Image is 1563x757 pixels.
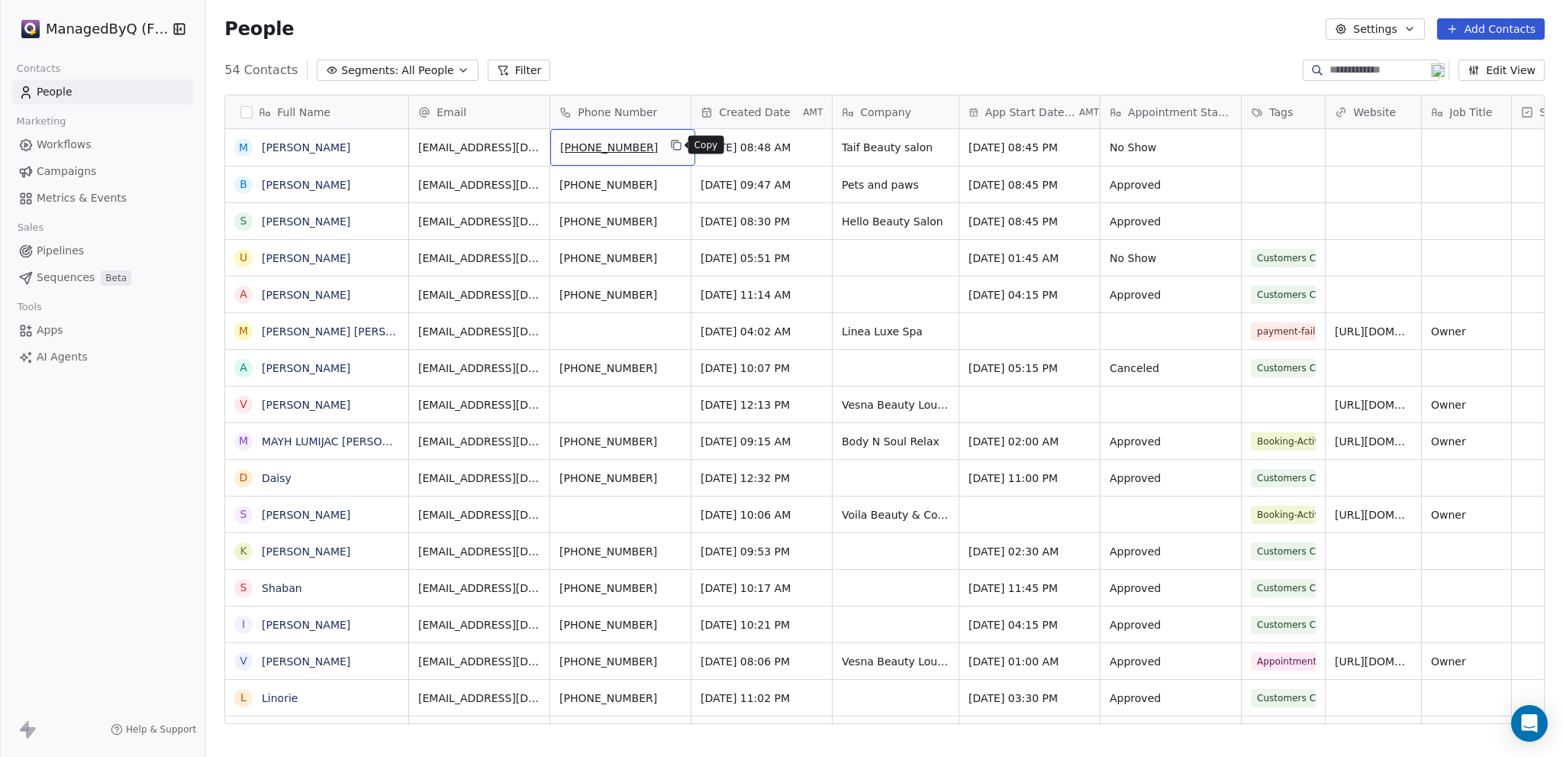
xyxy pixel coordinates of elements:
[11,296,48,319] span: Tools
[968,471,1091,486] span: [DATE] 11:00 PM
[418,507,540,522] span: [EMAIL_ADDRESS][DOMAIN_NAME]
[968,214,1091,229] span: [DATE] 08:45 PM
[701,617,823,632] span: [DATE] 10:21 PM
[1335,325,1454,338] a: [URL][DOMAIN_NAME]
[240,250,247,266] div: U
[559,214,682,229] span: [PHONE_NUMBER]
[1251,469,1316,487] span: Customers Created
[240,653,247,669] div: V
[559,434,682,449] span: [PHONE_NUMBER]
[418,544,540,559] span: [EMAIL_ADDRESS][DOMAIN_NAME]
[701,214,823,229] span: [DATE] 08:30 PM
[701,654,823,669] span: [DATE] 08:06 PM
[418,251,540,266] span: [EMAIL_ADDRESS][DOMAIN_NAME]
[401,63,453,79] span: All People
[1110,361,1232,376] span: Canceled
[1353,105,1396,120] span: Website
[1251,286,1316,304] span: Customers Created
[240,396,247,412] div: V
[1128,105,1232,120] span: Appointment Status
[1326,18,1424,40] button: Settings
[1431,324,1502,339] span: Owner
[559,654,682,669] span: [PHONE_NUMBER]
[239,433,248,449] div: M
[701,507,823,522] span: [DATE] 10:06 AM
[37,137,92,153] span: Workflows
[560,140,658,155] span: [PHONE_NUMBER]
[37,270,95,286] span: Sequences
[12,132,193,157] a: Workflows
[959,95,1100,128] div: App Start Date TimeAMT
[12,159,193,184] a: Campaigns
[559,361,682,376] span: [PHONE_NUMBER]
[1326,95,1421,128] div: Website
[803,106,823,118] span: AMT
[559,287,682,302] span: [PHONE_NUMBER]
[1110,691,1232,706] span: Approved
[37,84,73,100] span: People
[701,581,823,596] span: [DATE] 10:17 AM
[1251,506,1316,524] span: Booking-Active ✅
[694,139,718,151] p: Copy
[418,397,540,412] span: [EMAIL_ADDRESS][DOMAIN_NAME]
[12,186,193,211] a: Metrics & Events
[240,176,247,192] div: B
[968,361,1091,376] span: [DATE] 05:15 PM
[10,57,67,80] span: Contacts
[701,434,823,449] span: [DATE] 09:15 AM
[262,655,350,668] a: [PERSON_NAME]
[418,287,540,302] span: [EMAIL_ADDRESS][DOMAIN_NAME]
[1110,654,1232,669] span: Approved
[111,723,196,736] a: Help & Support
[559,177,682,192] span: [PHONE_NUMBER]
[37,243,84,259] span: Pipelines
[1242,95,1325,128] div: Tags
[842,214,949,229] span: Hello Beauty Salon
[225,95,408,128] div: Full Name
[262,325,443,338] a: [PERSON_NAME] [PERSON_NAME]
[701,361,823,376] span: [DATE] 10:07 PM
[240,470,248,486] div: D
[11,216,50,239] span: Sales
[262,509,350,521] a: [PERSON_NAME]
[701,397,823,412] span: [DATE] 12:13 PM
[968,544,1091,559] span: [DATE] 02:30 AM
[968,287,1091,302] span: [DATE] 04:15 PM
[1251,359,1316,377] span: Customers Created
[277,105,330,120] span: Full Name
[1251,249,1316,267] span: Customers Created
[842,140,949,155] span: Taif Beauty salon
[968,581,1091,596] span: [DATE] 11:45 PM
[1431,654,1502,669] span: Owner
[1437,18,1545,40] button: Add Contacts
[701,691,823,706] span: [DATE] 11:02 PM
[968,251,1091,266] span: [DATE] 01:45 AM
[418,324,540,339] span: [EMAIL_ADDRESS][DOMAIN_NAME]
[12,79,193,105] a: People
[1431,434,1502,449] span: Owner
[418,214,540,229] span: [EMAIL_ADDRESS][DOMAIN_NAME]
[262,179,350,191] a: [PERSON_NAME]
[262,619,350,631] a: [PERSON_NAME]
[37,190,127,206] span: Metrics & Events
[240,543,247,559] div: K
[1079,106,1099,118] span: AMT
[224,18,294,40] span: People
[701,544,823,559] span: [DATE] 09:53 PM
[1251,616,1316,634] span: Customers Created
[701,324,823,339] span: [DATE] 04:02 AM
[968,654,1091,669] span: [DATE] 01:00 AM
[701,177,823,192] span: [DATE] 09:47 AM
[1101,95,1241,128] div: Appointment Status
[1110,617,1232,632] span: Approved
[37,322,63,338] span: Apps
[1511,705,1548,742] div: Open Intercom Messenger
[12,318,193,343] a: Apps
[262,362,350,374] a: [PERSON_NAME]
[1335,435,1454,448] a: [URL][DOMAIN_NAME]
[262,289,350,301] a: [PERSON_NAME]
[262,252,350,264] a: [PERSON_NAME]
[1110,140,1232,155] span: No Show
[1110,287,1232,302] span: Approved
[701,287,823,302] span: [DATE] 11:14 AM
